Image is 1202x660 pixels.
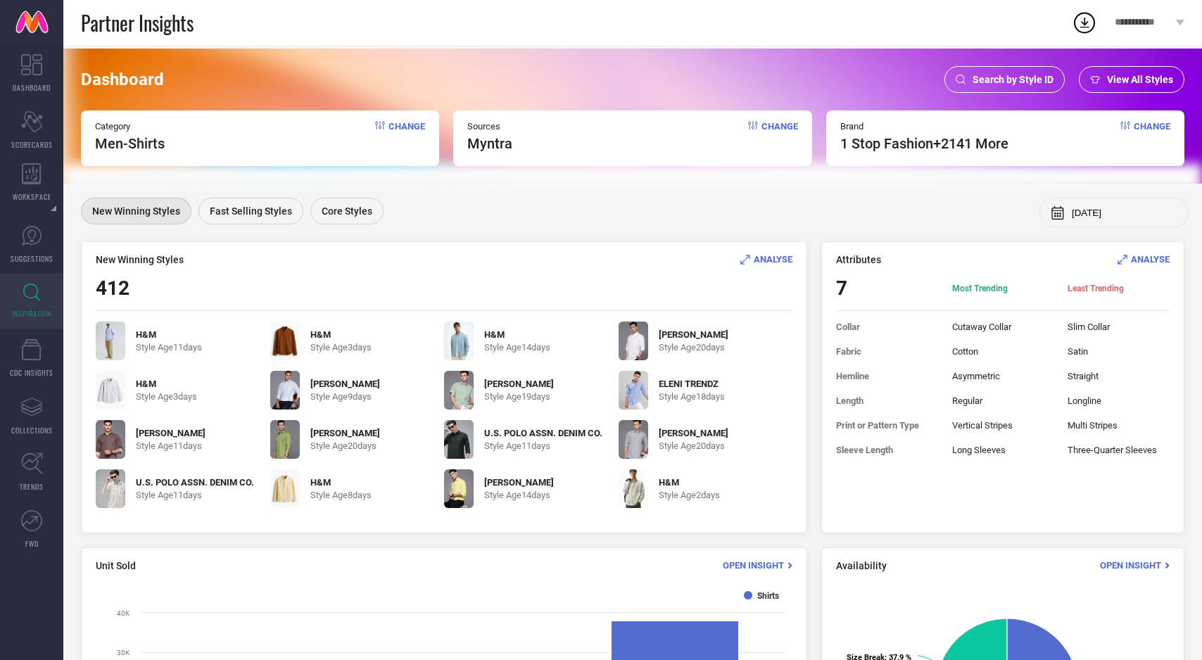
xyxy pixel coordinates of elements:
[117,609,130,617] text: 40K
[723,559,792,572] div: Open Insight
[96,560,136,571] span: Unit Sold
[11,253,53,264] span: SUGGESTIONS
[270,469,300,508] img: 8otpbMdK_f4fbb58767024ea59fabde8d3eecd735.jpg
[1134,121,1170,152] span: Change
[484,379,554,389] span: [PERSON_NAME]
[92,205,180,217] span: New Winning Styles
[761,121,798,152] span: Change
[95,121,165,132] span: Category
[136,490,254,500] span: Style Age 11 days
[836,371,938,381] span: Hemline
[25,538,39,549] span: FWD
[96,469,125,508] img: 2bygUIUj_a3aa5e6f71b944a1b7969c4d9e574ead.jpg
[484,342,550,353] span: Style Age 14 days
[659,379,725,389] span: ELENI TRENDZ
[1107,74,1173,85] span: View All Styles
[952,283,1054,294] span: Most Trending
[836,254,881,265] span: Attributes
[952,420,1054,431] span: Vertical Stripes
[210,205,292,217] span: Fast Selling Styles
[310,477,372,488] span: H&M
[723,560,784,571] span: Open Insight
[484,490,554,500] span: Style Age 14 days
[322,205,372,217] span: Core Styles
[1100,560,1161,571] span: Open Insight
[310,391,380,402] span: Style Age 9 days
[310,440,380,451] span: Style Age 20 days
[1068,445,1170,455] span: Three-Quarter Sleeves
[12,308,51,319] span: INSPIRATION
[96,322,125,360] img: 7EuDYtFV_98ef88f30da14d0eb9b1177daba7d2ad.jpg
[1118,253,1170,266] div: Analyse
[136,379,197,389] span: H&M
[836,445,938,455] span: Sleeve Length
[20,481,44,492] span: TRENDS
[1068,283,1170,294] span: Least Trending
[836,420,938,431] span: Print or Pattern Type
[659,391,725,402] span: Style Age 18 days
[840,135,1008,152] span: 1 stop fashion +2141 More
[952,371,1054,381] span: Asymmetric
[484,391,554,402] span: Style Age 19 days
[1100,559,1170,572] div: Open Insight
[96,420,125,459] img: p4zheXIF_46908a3e901a4e538f5426b00eb38215.jpg
[484,428,602,438] span: U.S. POLO ASSN. DENIM CO.
[467,135,512,152] span: myntra
[444,371,474,410] img: SkocvTVE_ed2c771aef354f6b9f3dd6f8c19f4774.jpg
[1068,346,1170,357] span: Satin
[659,477,720,488] span: H&M
[740,253,792,266] div: Analyse
[1072,208,1177,218] input: Select month
[1068,395,1170,406] span: Longline
[619,420,648,459] img: jRzdradn_98b94fba044b4da38a8b397d87a9b41e.jpg
[444,420,474,459] img: 5xnX3XPl_776961b76cf843b490d3591c296ea264.jpg
[136,440,205,451] span: Style Age 11 days
[836,560,887,571] span: Availability
[659,490,720,500] span: Style Age 2 days
[11,425,53,436] span: COLLECTIONS
[11,139,53,150] span: SCORECARDS
[836,277,938,300] span: 7
[388,121,425,152] span: Change
[310,379,380,389] span: [PERSON_NAME]
[117,649,130,656] text: 30K
[757,591,779,601] text: Shirts
[270,420,300,459] img: n1E28vhh_56d3360ed69b4f63bb344610279e39fb.jpg
[952,346,1054,357] span: Cotton
[952,445,1054,455] span: Long Sleeves
[484,440,602,451] span: Style Age 11 days
[96,277,129,300] span: 412
[81,70,164,89] span: Dashboard
[1072,10,1097,35] div: Open download list
[136,477,254,488] span: U.S. POLO ASSN. DENIM CO.
[444,469,474,508] img: PFTVVWcl_082323409e5d49f5b49ddb57adcaa663.jpg
[136,391,197,402] span: Style Age 3 days
[1068,322,1170,332] span: Slim Collar
[836,395,938,406] span: Length
[754,254,792,265] span: ANALYSE
[619,469,648,508] img: cZpOElZp_37aa2a02755844bb88765fab17264c08.jpg
[840,121,1008,132] span: Brand
[96,371,125,410] img: YKeeS5k2_fd1c10ea0e7142d291610d1c0d1e26dc.jpg
[1131,254,1170,265] span: ANALYSE
[973,74,1054,85] span: Search by Style ID
[310,428,380,438] span: [PERSON_NAME]
[81,8,194,37] span: Partner Insights
[659,440,728,451] span: Style Age 20 days
[619,322,648,360] img: 04pH3IdX_4272eb70ed9340d1b74c883355b0eda2.jpg
[659,329,728,340] span: [PERSON_NAME]
[136,329,202,340] span: H&M
[95,135,165,152] span: Men-Shirts
[13,82,51,93] span: DASHBOARD
[952,395,1054,406] span: Regular
[270,322,300,360] img: Z9VRFCnM_07eadf933eee434cb120f7a1349cb7d9.jpg
[310,342,372,353] span: Style Age 3 days
[484,477,554,488] span: [PERSON_NAME]
[619,371,648,410] img: whyajzWn_11caac2f964740b1ab311427f0927435.jpg
[136,342,202,353] span: Style Age 11 days
[952,322,1054,332] span: Cutaway Collar
[96,254,184,265] span: New Winning Styles
[1068,371,1170,381] span: Straight
[270,371,300,410] img: KCtRbv06_4088fa7f0d5a494b85ddafc6a6a6b076.jpg
[836,322,938,332] span: Collar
